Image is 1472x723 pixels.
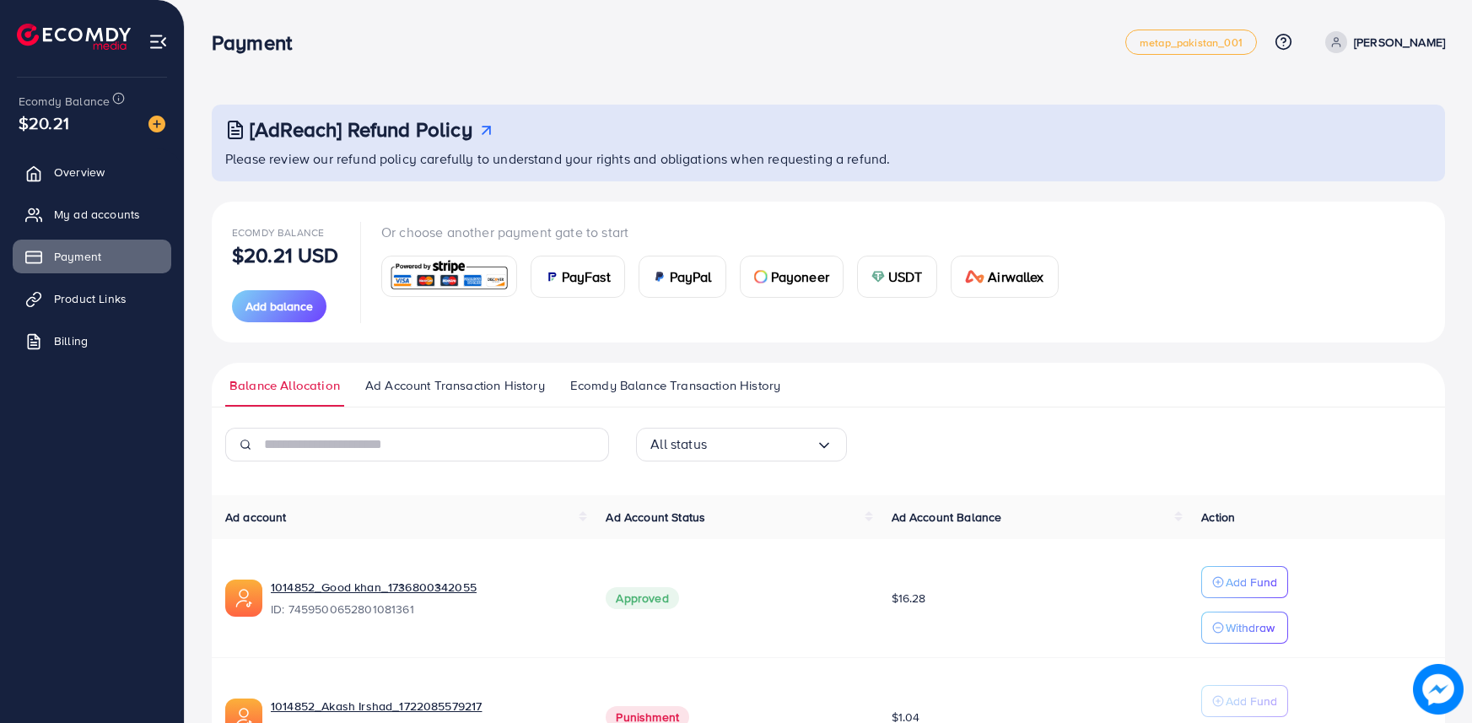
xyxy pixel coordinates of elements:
[639,256,726,298] a: cardPayPal
[232,290,326,322] button: Add balance
[271,579,579,596] a: 1014852_Good khan_1736800342055
[232,245,339,265] p: $20.21 USD
[1125,30,1257,55] a: metap_pakistan_001
[225,509,287,526] span: Ad account
[1140,37,1243,48] span: metap_pakistan_001
[229,376,340,395] span: Balance Allocation
[562,267,611,287] span: PayFast
[381,222,1072,242] p: Or choose another payment gate to start
[54,248,101,265] span: Payment
[250,117,472,142] h3: [AdReach] Refund Policy
[54,332,88,349] span: Billing
[365,376,545,395] span: Ad Account Transaction History
[1416,667,1460,711] img: image
[892,590,926,607] span: $16.28
[988,267,1043,287] span: Airwallex
[1201,612,1288,644] button: Withdraw
[1226,691,1277,711] p: Add Fund
[740,256,844,298] a: cardPayoneer
[54,206,140,223] span: My ad accounts
[148,32,168,51] img: menu
[225,580,262,617] img: ic-ads-acc.e4c84228.svg
[1201,685,1288,717] button: Add Fund
[871,270,885,283] img: card
[148,116,165,132] img: image
[13,155,171,189] a: Overview
[531,256,625,298] a: cardPayFast
[13,282,171,316] a: Product Links
[670,267,712,287] span: PayPal
[225,148,1435,169] p: Please review our refund policy carefully to understand your rights and obligations when requesti...
[271,601,579,618] span: ID: 7459500652801081361
[13,324,171,358] a: Billing
[271,698,579,715] a: 1014852_Akash Irshad_1722085579217
[19,93,110,110] span: Ecomdy Balance
[54,164,105,181] span: Overview
[245,298,313,315] span: Add balance
[650,431,707,457] span: All status
[13,240,171,273] a: Payment
[857,256,937,298] a: cardUSDT
[570,376,780,395] span: Ecomdy Balance Transaction History
[606,587,678,609] span: Approved
[1226,618,1275,638] p: Withdraw
[545,270,558,283] img: card
[232,225,324,240] span: Ecomdy Balance
[892,509,1002,526] span: Ad Account Balance
[888,267,923,287] span: USDT
[653,270,666,283] img: card
[1354,32,1445,52] p: [PERSON_NAME]
[1201,509,1235,526] span: Action
[1226,572,1277,592] p: Add Fund
[13,197,171,231] a: My ad accounts
[381,256,517,297] a: card
[707,431,816,457] input: Search for option
[54,290,127,307] span: Product Links
[19,111,69,135] span: $20.21
[1201,566,1288,598] button: Add Fund
[965,270,985,283] img: card
[771,267,829,287] span: Payoneer
[951,256,1059,298] a: cardAirwallex
[1318,31,1445,53] a: [PERSON_NAME]
[606,509,705,526] span: Ad Account Status
[387,258,511,294] img: card
[271,579,579,618] div: <span class='underline'>1014852_Good khan_1736800342055</span></br>7459500652801081361
[636,428,847,461] div: Search for option
[212,30,305,55] h3: Payment
[754,270,768,283] img: card
[17,24,131,50] img: logo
